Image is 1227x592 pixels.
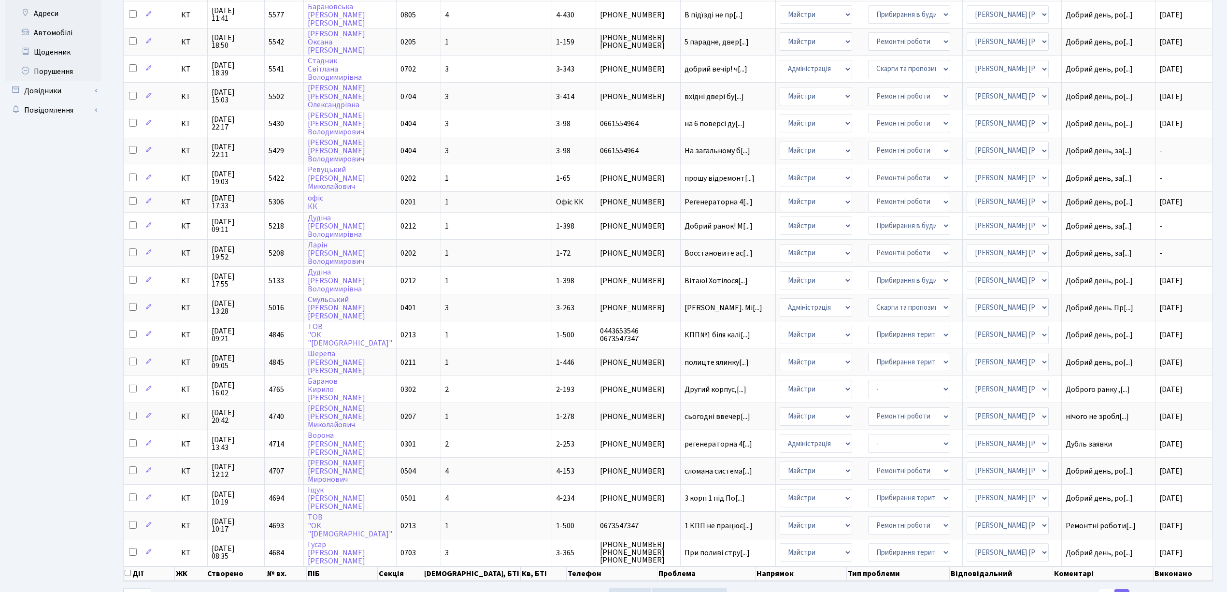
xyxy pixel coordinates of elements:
span: 0702 [400,64,416,74]
span: В підїзді не пр[...] [685,10,743,20]
span: 0201 [400,197,416,207]
a: [PERSON_NAME]Оксана[PERSON_NAME] [308,29,365,56]
span: 4693 [269,520,284,531]
span: [DATE] [1159,118,1183,129]
th: Кв, БТІ [521,566,566,581]
span: [PHONE_NUMBER] [600,174,676,182]
span: [DATE] 10:17 [212,518,261,533]
span: 2-193 [556,384,574,395]
span: Ремонтні роботи[...] [1066,520,1136,531]
span: 3-98 [556,145,571,156]
th: Відповідальний [950,566,1053,581]
span: [DATE] 13:28 [212,300,261,315]
span: 5218 [269,221,284,231]
span: Офіс КК [556,197,584,207]
span: 0504 [400,466,416,476]
span: 0205 [400,37,416,47]
span: 1 [445,197,449,207]
span: 0404 [400,145,416,156]
a: офісКК [308,193,323,212]
span: 1-446 [556,357,574,368]
span: 5542 [269,37,284,47]
span: [DATE] [1159,384,1183,395]
span: [PHONE_NUMBER] [600,198,676,206]
a: Дудіна[PERSON_NAME]Володимирівна [308,267,365,294]
span: 0661554964 [600,147,676,155]
span: КТ [181,304,203,312]
span: Добрий день, ро[...] [1066,493,1133,504]
span: КТ [181,359,203,366]
span: 1-398 [556,221,574,231]
span: [DATE] [1159,10,1183,20]
span: 0301 [400,439,416,449]
span: [DATE] [1159,466,1183,476]
span: [PHONE_NUMBER] [600,222,676,230]
span: Добрий день, ро[...] [1066,357,1133,368]
span: [PHONE_NUMBER] [600,359,676,366]
span: 0213 [400,520,416,531]
span: Восстановите ас[...] [685,248,753,259]
span: - [1159,221,1162,231]
span: [DATE] 09:11 [212,218,261,233]
th: Тип проблеми [847,566,950,581]
span: 0302 [400,384,416,395]
th: Коментарі [1053,566,1154,581]
span: [PHONE_NUMBER] [600,277,676,285]
span: Добрий день, ро[...] [1066,10,1133,20]
th: [DEMOGRAPHIC_DATA], БТІ [423,566,521,581]
span: Другий корпус,[...] [685,384,746,395]
span: [DATE] 22:11 [212,143,261,159]
th: Виконано [1154,566,1213,581]
th: Напрямок [756,566,847,581]
a: Іщук[PERSON_NAME][PERSON_NAME] [308,485,365,512]
span: 4714 [269,439,284,449]
a: Ларін[PERSON_NAME]Володимирович [308,240,365,267]
span: КТ [181,65,203,73]
span: [DATE] 12:12 [212,463,261,478]
span: 5208 [269,248,284,259]
span: [DATE] 19:52 [212,245,261,261]
a: Порушення [5,62,101,81]
span: Добрий день, ро[...] [1066,91,1133,102]
span: 3 [445,118,449,129]
span: [DATE] [1159,439,1183,449]
span: [PHONE_NUMBER] [600,304,676,312]
span: 0212 [400,221,416,231]
a: ТОВ"ОК"[DEMOGRAPHIC_DATA]" [308,321,392,348]
span: 1 [445,221,449,231]
span: 5541 [269,64,284,74]
span: КТ [181,467,203,475]
span: 0805 [400,10,416,20]
span: [PHONE_NUMBER] [600,93,676,101]
span: 3-98 [556,118,571,129]
span: [DATE] [1159,330,1183,340]
span: 1 [445,37,449,47]
span: вхідні двері бу[...] [685,91,744,102]
span: [DATE] [1159,357,1183,368]
span: [PHONE_NUMBER] [600,440,676,448]
span: Добрий день, ро[...] [1066,275,1133,286]
span: [DATE] [1159,275,1183,286]
span: [DATE] 18:39 [212,61,261,77]
span: 0443653546 0673547347 [600,327,676,343]
span: 1 [445,357,449,368]
span: КТ [181,386,203,393]
a: [PERSON_NAME][PERSON_NAME]Миколайович [308,403,365,430]
a: Дудіна[PERSON_NAME]Володимирівна [308,213,365,240]
span: 5306 [269,197,284,207]
span: 3 [445,64,449,74]
span: Добрий день, ро[...] [1066,37,1133,47]
span: Добрий день, за[...] [1066,173,1132,184]
span: [DATE] 20:42 [212,409,261,424]
span: КТ [181,120,203,128]
span: [DATE] 15:03 [212,88,261,104]
span: 1 [445,330,449,340]
span: 1 [445,248,449,259]
span: [DATE] [1159,411,1183,422]
span: [DATE] 09:21 [212,327,261,343]
span: [PHONE_NUMBER] [600,65,676,73]
span: 3 [445,145,449,156]
span: - [1159,173,1162,184]
span: КТ [181,494,203,502]
th: Секція [378,566,423,581]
